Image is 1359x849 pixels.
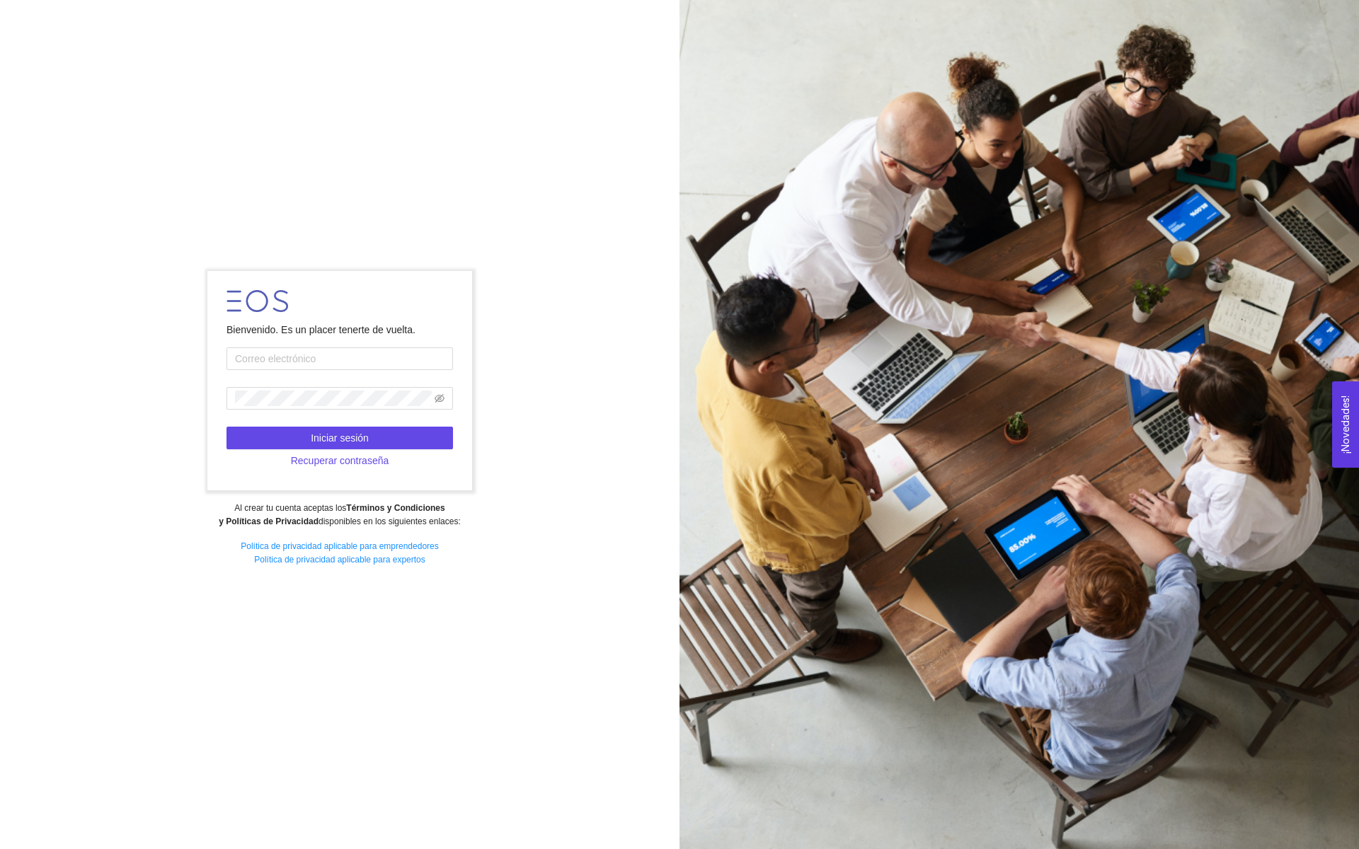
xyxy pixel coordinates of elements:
[226,427,453,449] button: Iniciar sesión
[226,347,453,370] input: Correo electrónico
[219,503,445,526] strong: Términos y Condiciones y Políticas de Privacidad
[226,455,453,466] a: Recuperar contraseña
[226,290,288,312] img: LOGO
[241,541,439,551] a: Política de privacidad aplicable para emprendedores
[1332,381,1359,468] button: Open Feedback Widget
[9,502,670,529] div: Al crear tu cuenta aceptas los disponibles en los siguientes enlaces:
[311,430,369,446] span: Iniciar sesión
[291,453,389,468] span: Recuperar contraseña
[226,322,453,337] div: Bienvenido. Es un placer tenerte de vuelta.
[226,449,453,472] button: Recuperar contraseña
[435,393,445,403] span: eye-invisible
[254,555,425,565] a: Política de privacidad aplicable para expertos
